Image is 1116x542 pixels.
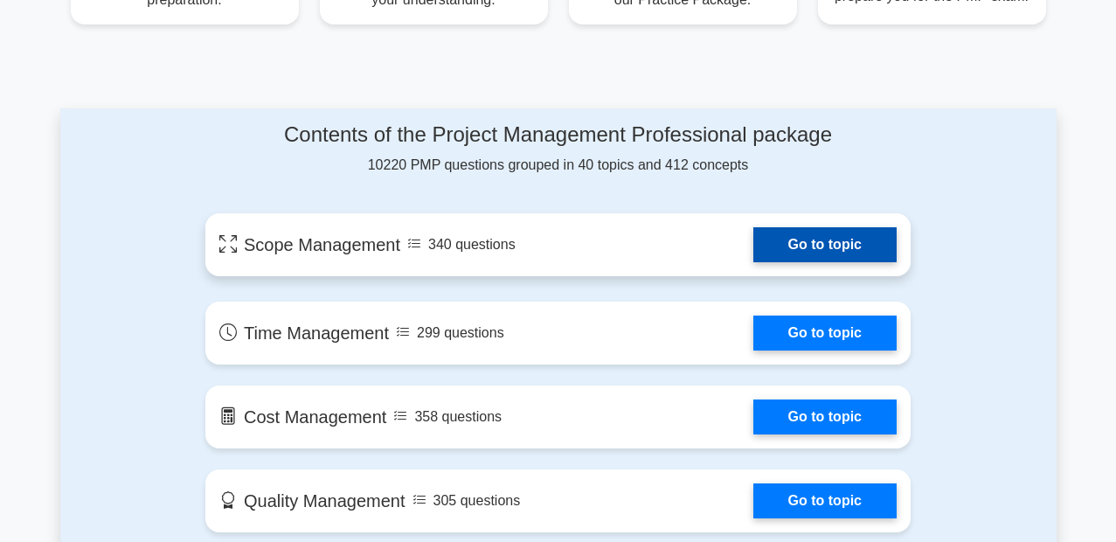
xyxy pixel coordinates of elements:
[753,483,897,518] a: Go to topic
[753,227,897,262] a: Go to topic
[753,400,897,434] a: Go to topic
[205,122,911,176] div: 10220 PMP questions grouped in 40 topics and 412 concepts
[205,122,911,148] h4: Contents of the Project Management Professional package
[753,316,897,351] a: Go to topic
